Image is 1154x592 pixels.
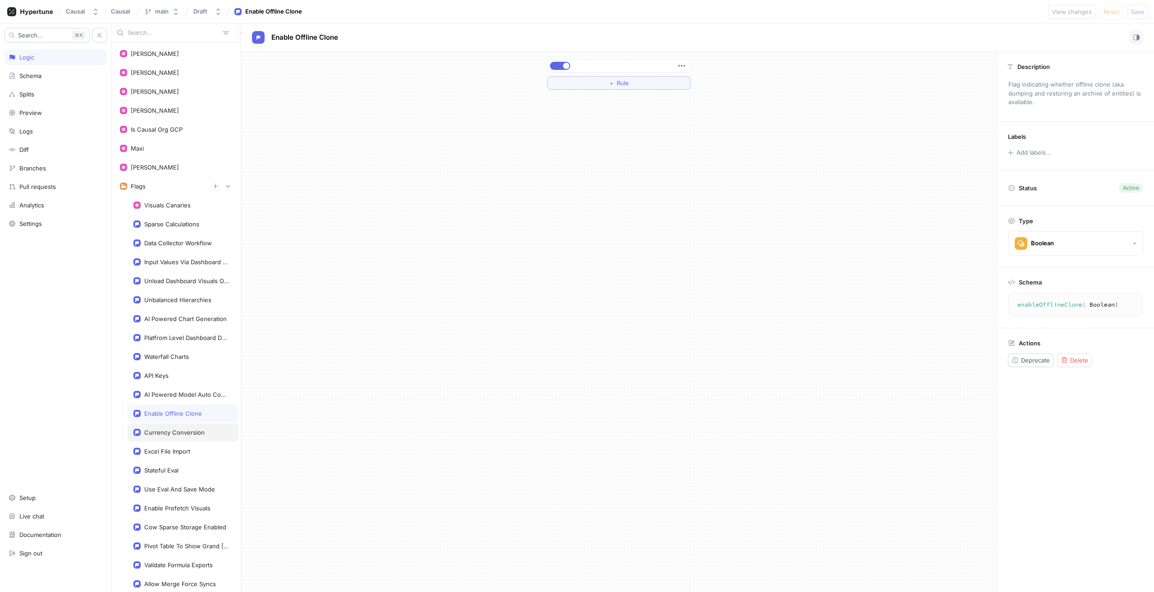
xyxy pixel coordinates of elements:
[1021,358,1050,363] span: Deprecate
[19,202,44,209] div: Analytics
[144,202,191,209] div: Visuals Canaries
[144,561,213,569] div: Validate Formula Exports
[131,126,183,133] div: Is Causal Org GCP
[144,448,190,455] div: Excel File Import
[144,372,169,379] div: API Keys
[131,164,179,171] div: [PERSON_NAME]
[1017,63,1050,70] p: Description
[155,8,169,15] div: main
[609,80,614,86] span: ＋
[111,8,130,14] span: Causal
[131,69,179,76] div: [PERSON_NAME]
[144,239,212,247] div: Data Collector Workflow
[1005,147,1053,159] button: Add labels...
[547,76,691,90] button: ＋Rule
[144,296,211,303] div: Unbalanced Hierarchies
[1008,231,1143,256] button: Boolean
[144,467,179,474] div: Stateful Eval
[128,28,219,37] input: Search...
[144,542,229,550] div: Pivot Table To Show Grand [PERSON_NAME]
[18,32,43,38] span: Search...
[617,80,629,86] span: Rule
[144,353,189,360] div: Waterfall Charts
[1070,358,1088,363] span: Delete
[5,527,107,542] a: Documentation
[19,220,42,227] div: Settings
[271,34,338,41] span: Enable Offline Clone
[144,580,216,587] div: Allow Merge Force Syncs
[19,54,34,61] div: Logic
[1008,133,1026,140] p: Labels
[66,8,85,15] div: Causal
[193,8,207,15] div: Draft
[19,72,41,79] div: Schema
[1052,9,1092,14] span: View changes
[1004,77,1146,110] p: Flag indicating whether offline clone (aka dumping and restoring an archive of entities) is avail...
[144,277,229,285] div: Unload Dashboard Visuals Out Of View
[1099,5,1123,19] button: Reset
[1031,239,1054,247] div: Boolean
[190,4,225,19] button: Draft
[19,128,33,135] div: Logs
[62,4,103,19] button: Causal
[72,31,86,40] div: K
[1008,353,1053,367] button: Deprecate
[131,145,144,152] div: Maxi
[1017,150,1051,156] div: Add labels...
[19,494,36,501] div: Setup
[1127,5,1149,19] button: Save
[144,220,199,228] div: Sparse Calculations
[131,183,146,190] div: Flags
[144,429,205,436] div: Currency Conversion
[1019,340,1040,347] p: Actions
[19,165,46,172] div: Branches
[144,334,229,341] div: Platfrom Level Dashboard Demoware
[5,28,90,42] button: Search...K
[144,391,229,398] div: AI Powered Model Auto Completion
[144,505,211,512] div: Enable Prefetch Visuals
[144,315,227,322] div: AI Powered Chart Generation
[144,486,215,493] div: Use Eval And Save Mode
[245,7,302,16] div: Enable Offline Clone
[1019,279,1042,286] p: Schema
[1019,217,1033,225] p: Type
[1019,182,1037,194] p: Status
[1057,353,1092,367] button: Delete
[1104,9,1119,14] span: Reset
[131,50,179,57] div: [PERSON_NAME]
[141,4,183,19] button: main
[19,183,56,190] div: Pull requests
[1123,184,1139,192] div: Active
[1012,297,1139,313] textarea: enableOfflineClone: Boolean!
[19,146,29,153] div: Diff
[131,88,179,95] div: [PERSON_NAME]
[1131,9,1145,14] span: Save
[131,107,179,114] div: [PERSON_NAME]
[19,91,34,98] div: Splits
[1048,5,1096,19] button: View changes
[19,109,42,116] div: Preview
[144,410,202,417] div: Enable Offline Clone
[144,258,229,266] div: Input Values Via Dashboard Access Type
[19,513,44,520] div: Live chat
[19,550,42,557] div: Sign out
[19,531,61,538] div: Documentation
[144,523,226,531] div: Cow Sparse Storage Enabled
